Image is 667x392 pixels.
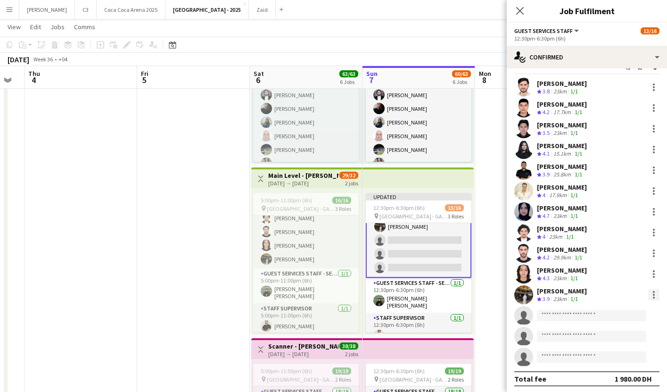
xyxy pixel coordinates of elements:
div: Confirmed [507,46,667,68]
button: Coca Coca Arena 2025 [97,0,165,19]
span: 29/32 [339,172,358,179]
span: Edit [30,23,41,31]
app-job-card: Updated12:30pm-6:30pm (6h)13/16 [GEOGRAPHIC_DATA] - GATE 73 Roles[PERSON_NAME][PERSON_NAME][PERSO... [366,193,471,333]
div: 6 Jobs [453,78,470,85]
app-card-role: Guest Services Staff - Senior1/112:30pm-6:30pm (6h)[PERSON_NAME] [PERSON_NAME] [366,278,471,313]
div: [PERSON_NAME] [537,162,587,171]
app-skills-label: 1/1 [570,295,578,302]
span: 12:30pm-6:30pm (6h) [373,367,425,375]
app-skills-label: 1/1 [570,212,578,219]
div: Total fee [514,374,546,384]
span: 4.2 [543,254,550,261]
div: [DATE] [8,55,29,64]
span: 3 Roles [448,213,464,220]
span: 3.8 [543,88,550,95]
button: [GEOGRAPHIC_DATA] - 2025 [165,0,249,19]
span: 8 [478,75,491,85]
app-card-role: Guest Services Staff10/105:00pm-11:00pm (6h)[PERSON_NAME][PERSON_NAME][PERSON_NAME][PERSON_NAME][... [253,45,359,200]
app-job-card: 12:30pm-6:30pm (6h)11/11 [GEOGRAPHIC_DATA] - GATE 72 RolesGuest Services Staff10/1012:30pm-6:30pm... [366,22,471,162]
app-skills-label: 1/1 [575,171,582,178]
div: [PERSON_NAME] [537,79,587,88]
span: 4.3 [543,275,550,282]
div: [PERSON_NAME] [537,225,587,233]
span: 7 [365,75,378,85]
span: 60/63 [452,70,471,77]
div: 17.9km [547,192,568,200]
span: [GEOGRAPHIC_DATA] - GATE 7 [379,376,448,383]
div: 6 Jobs [340,78,358,85]
app-skills-label: 1/1 [570,192,578,199]
app-job-card: 5:00pm-11:00pm (6h)11/11 [GEOGRAPHIC_DATA] - GATE 72 RolesGuest Services Staff10/105:00pm-11:00pm... [253,22,359,162]
div: Updated [366,193,471,200]
span: 2 Roles [335,376,351,383]
div: [PERSON_NAME] [537,183,587,192]
span: Comms [74,23,95,31]
app-skills-label: 1/1 [566,233,574,240]
app-skills-label: 1/1 [575,150,582,157]
div: 23km [552,129,568,137]
div: 23km [552,212,568,220]
span: 3 Roles [335,205,351,212]
span: Jobs [50,23,65,31]
div: 23km [552,295,568,303]
app-card-role: Guest Services Staff - Senior1/15:00pm-11:00pm (6h)[PERSON_NAME] [PERSON_NAME] [253,268,359,303]
button: [PERSON_NAME] [19,0,75,19]
span: Fri [141,69,148,78]
h3: Job Fulfilment [507,5,667,17]
span: [GEOGRAPHIC_DATA] - GATE 7 [267,205,335,212]
button: Guest Services Staff [514,27,580,34]
span: 4 [543,233,545,240]
span: Sat [254,69,264,78]
span: 16/16 [332,197,351,204]
span: Guest Services Staff [514,27,573,34]
div: 23km [552,88,568,96]
a: Comms [70,21,99,33]
app-skills-label: 1/1 [575,254,582,261]
span: 13/16 [445,204,464,211]
span: 4.2 [543,108,550,116]
button: C3 [75,0,97,19]
app-skills-label: 1/1 [570,275,578,282]
div: [PERSON_NAME] [537,287,587,295]
div: [PERSON_NAME] [537,100,587,108]
app-card-role: Staff Supervisor1/112:30pm-6:30pm (6h)[PERSON_NAME] [366,313,471,345]
div: [DATE] → [DATE] [268,350,338,358]
span: Thu [28,69,40,78]
span: Mon [479,69,491,78]
app-skills-label: 1/1 [570,88,578,95]
span: 13/16 [641,27,659,34]
span: 4 [543,192,545,199]
span: 3.9 [543,295,550,302]
div: 12:30pm-6:30pm (6h) [514,35,659,42]
div: [DATE] → [DATE] [268,180,338,187]
span: 2 Roles [448,376,464,383]
span: 5:00pm-11:00pm (6h) [261,197,312,204]
span: [GEOGRAPHIC_DATA] - GATE 7 [379,213,448,220]
span: 4.1 [543,150,550,157]
span: 3.9 [543,171,550,178]
span: 19/19 [445,367,464,375]
h3: Main Level - [PERSON_NAME] [268,171,338,180]
div: 25.8km [552,171,573,179]
div: 2 jobs [345,350,358,358]
div: [PERSON_NAME] [537,142,587,150]
span: 38/38 [339,342,358,350]
a: Jobs [47,21,68,33]
span: 3.5 [543,129,550,136]
span: 63/63 [339,70,358,77]
app-card-role: Staff Supervisor1/15:00pm-11:00pm (6h)[PERSON_NAME] [253,303,359,335]
a: Edit [26,21,45,33]
span: 5 [140,75,148,85]
span: Week 36 [31,56,55,63]
span: 12:30pm-6:30pm (6h) [373,204,425,211]
div: 23km [552,275,568,283]
span: 6 [252,75,264,85]
app-card-role: Guest Services Staff10/1012:30pm-6:30pm (6h)[PERSON_NAME][PERSON_NAME][PERSON_NAME][PERSON_NAME][... [366,45,471,200]
app-job-card: 5:00pm-11:00pm (6h)16/16 [GEOGRAPHIC_DATA] - GATE 73 Roles[PERSON_NAME] Hashique[PERSON_NAME][PER... [253,193,359,333]
span: 4.7 [543,212,550,219]
h3: Scanner - [PERSON_NAME] [268,342,338,350]
a: View [4,21,25,33]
